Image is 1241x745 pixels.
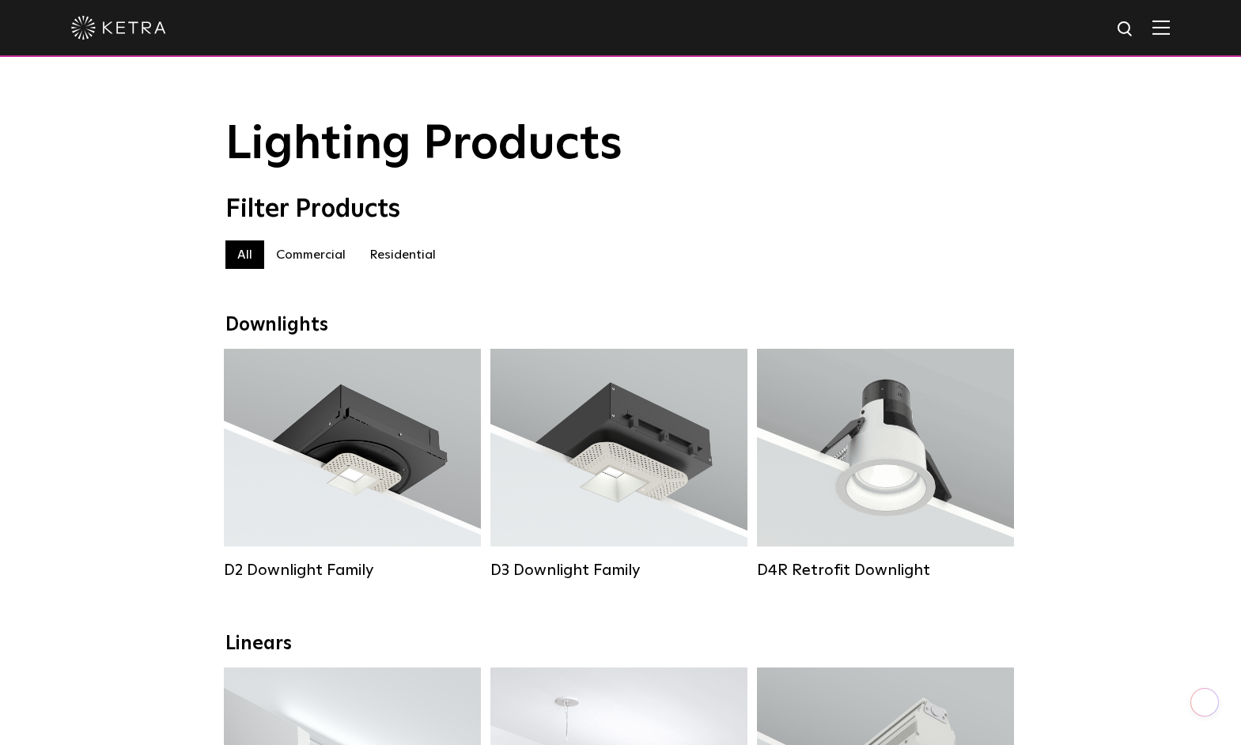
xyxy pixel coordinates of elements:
div: Linears [225,633,1016,656]
img: Hamburger%20Nav.svg [1152,20,1170,35]
div: D2 Downlight Family [224,561,481,580]
img: search icon [1116,20,1136,40]
a: D4R Retrofit Downlight Lumen Output:800Colors:White / BlackBeam Angles:15° / 25° / 40° / 60°Watta... [757,349,1014,580]
div: Filter Products [225,195,1016,225]
a: D2 Downlight Family Lumen Output:1200Colors:White / Black / Gloss Black / Silver / Bronze / Silve... [224,349,481,580]
img: ketra-logo-2019-white [71,16,166,40]
div: Downlights [225,314,1016,337]
span: Lighting Products [225,121,622,168]
label: All [225,240,264,269]
div: D3 Downlight Family [490,561,747,580]
div: D4R Retrofit Downlight [757,561,1014,580]
a: D3 Downlight Family Lumen Output:700 / 900 / 1100Colors:White / Black / Silver / Bronze / Paintab... [490,349,747,580]
label: Residential [358,240,448,269]
label: Commercial [264,240,358,269]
